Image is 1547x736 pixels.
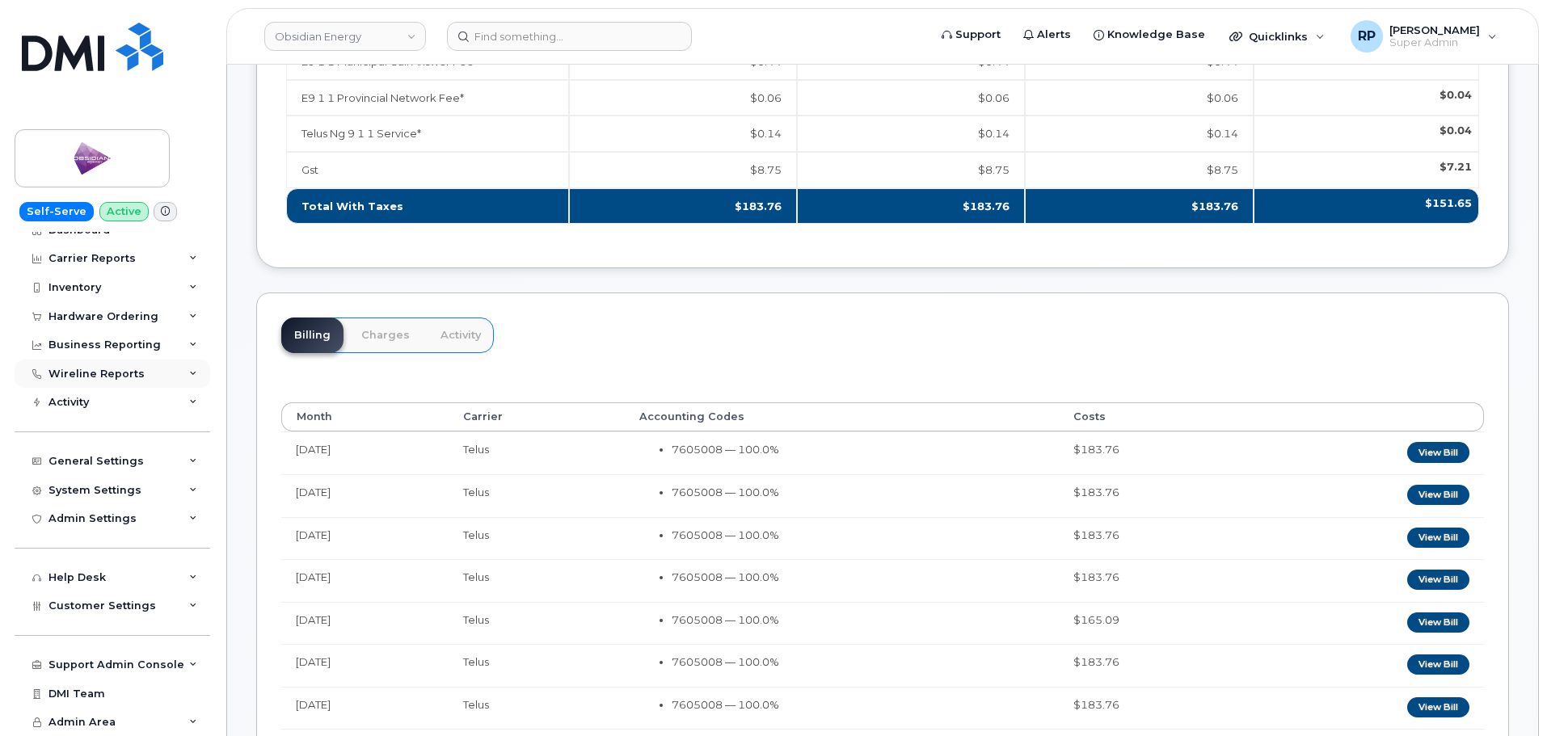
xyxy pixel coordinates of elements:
td: $8.75 [569,152,797,188]
span: [PERSON_NAME] [1389,23,1480,36]
li: 7605008 — 100.0% [672,654,1044,670]
a: View Bill [1407,570,1469,590]
span: Quicklinks [1249,30,1308,43]
td: Total With Taxes [286,188,569,225]
span: RP [1358,27,1376,46]
td: Telus [449,559,624,602]
td: Telus [449,644,624,687]
li: 7605008 — 100.0% [672,528,1044,543]
a: Obsidian Energy [264,22,426,51]
td: [DATE] [281,687,449,730]
td: [DATE] [281,602,449,645]
input: Find something... [447,22,692,51]
td: $183.76 [1025,188,1253,225]
li: 7605008 — 100.0% [672,442,1044,457]
td: Gst [286,152,569,188]
td: E9 1 1 Provincial Network Fee* [286,80,569,116]
span: Super Admin [1389,36,1480,49]
a: Charges [348,318,423,353]
th: $0.04 [1254,80,1479,116]
td: [DATE] [281,474,449,517]
td: $183.76 [1059,474,1251,517]
td: $0.14 [569,116,797,152]
li: 7605008 — 100.0% [672,570,1044,585]
td: Telus [449,602,624,645]
th: $0.04 [1254,116,1479,152]
td: $0.14 [797,116,1025,152]
th: Costs [1059,402,1251,431]
td: [DATE] [281,431,449,474]
td: [DATE] [281,644,449,687]
td: $8.75 [797,152,1025,188]
a: Support [930,19,1012,51]
span: Support [955,27,1001,43]
td: $183.76 [1059,644,1251,687]
a: Billing [281,318,344,353]
td: $183.76 [569,188,797,225]
td: Telus [449,474,624,517]
a: Knowledge Base [1082,19,1216,51]
td: Telus [449,517,624,560]
a: Activity [428,318,494,353]
div: Ryan Partack [1339,20,1508,53]
td: $0.06 [797,80,1025,116]
a: Alerts [1012,19,1082,51]
td: $183.76 [1059,431,1251,474]
div: Quicklinks [1218,20,1336,53]
a: View Bill [1407,697,1469,717]
td: Telus [449,431,624,474]
td: [DATE] [281,517,449,560]
th: $151.65 [1254,188,1479,225]
th: $7.21 [1254,152,1479,188]
td: $0.14 [1025,116,1253,152]
td: $183.76 [1059,687,1251,730]
li: 7605008 — 100.0% [672,697,1044,713]
th: Carrier [449,402,624,431]
li: 7605008 — 100.0% [672,485,1044,500]
span: Alerts [1037,27,1071,43]
td: Telus [449,687,624,730]
td: $165.09 [1059,602,1251,645]
td: $183.76 [1059,517,1251,560]
span: Knowledge Base [1107,27,1205,43]
td: $8.75 [1025,152,1253,188]
a: View Bill [1407,528,1469,548]
td: Telus Ng 9 1 1 Service* [286,116,569,152]
th: Month [281,402,449,431]
th: Accounting Codes [625,402,1059,431]
td: $0.06 [1025,80,1253,116]
td: $183.76 [1059,559,1251,602]
a: View Bill [1407,612,1469,633]
td: $183.76 [797,188,1025,225]
li: 7605008 — 100.0% [672,612,1044,628]
a: View Bill [1407,485,1469,505]
td: $0.06 [569,80,797,116]
td: [DATE] [281,559,449,602]
a: View Bill [1407,442,1469,462]
a: View Bill [1407,654,1469,675]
